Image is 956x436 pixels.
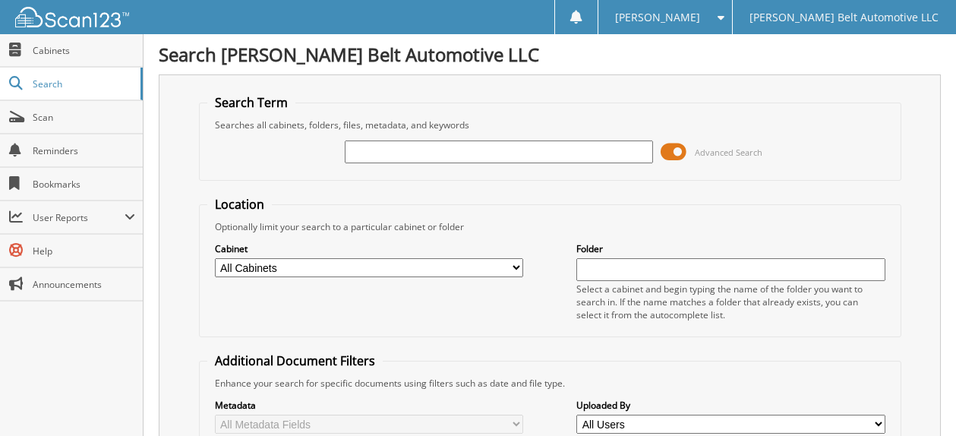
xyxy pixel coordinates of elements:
label: Metadata [215,399,523,412]
span: Cabinets [33,44,135,57]
span: [PERSON_NAME] [615,13,700,22]
label: Uploaded By [576,399,885,412]
label: Cabinet [215,242,523,255]
span: Scan [33,111,135,124]
legend: Additional Document Filters [207,352,383,369]
legend: Location [207,196,272,213]
span: [PERSON_NAME] Belt Automotive LLC [749,13,939,22]
span: Announcements [33,278,135,291]
legend: Search Term [207,94,295,111]
div: Enhance your search for specific documents using filters such as date and file type. [207,377,893,390]
img: scan123-logo-white.svg [15,7,129,27]
span: Reminders [33,144,135,157]
h1: Search [PERSON_NAME] Belt Automotive LLC [159,42,941,67]
div: Select a cabinet and begin typing the name of the folder you want to search in. If the name match... [576,283,885,321]
div: Searches all cabinets, folders, files, metadata, and keywords [207,118,893,131]
label: Folder [576,242,885,255]
span: Help [33,245,135,257]
span: Search [33,77,133,90]
span: Advanced Search [695,147,762,158]
div: Optionally limit your search to a particular cabinet or folder [207,220,893,233]
span: Bookmarks [33,178,135,191]
span: User Reports [33,211,125,224]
